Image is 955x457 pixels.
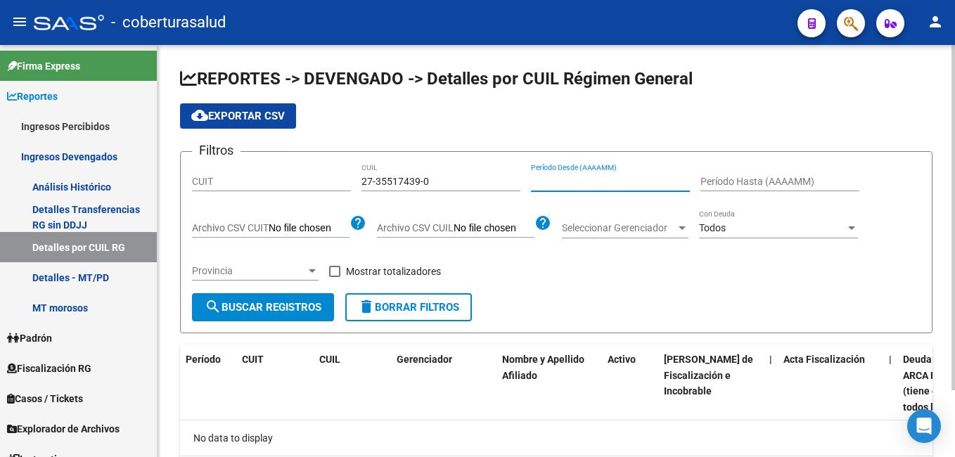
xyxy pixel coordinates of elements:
[608,354,636,365] span: Activo
[314,345,391,423] datatable-header-cell: CUIL
[764,345,778,423] datatable-header-cell: |
[180,345,236,423] datatable-header-cell: Período
[7,361,91,376] span: Fiscalización RG
[889,354,892,365] span: |
[454,222,534,235] input: Archivo CSV CUIL
[111,7,226,38] span: - coberturasalud
[397,354,452,365] span: Gerenciador
[883,345,897,423] datatable-header-cell: |
[192,265,306,277] span: Provincia
[699,222,726,233] span: Todos
[346,263,441,280] span: Mostrar totalizadores
[391,345,496,423] datatable-header-cell: Gerenciador
[186,354,221,365] span: Período
[7,89,58,104] span: Reportes
[319,354,340,365] span: CUIL
[7,58,80,74] span: Firma Express
[783,354,865,365] span: Acta Fiscalización
[345,293,472,321] button: Borrar Filtros
[191,107,208,124] mat-icon: cloud_download
[191,110,285,122] span: Exportar CSV
[192,141,241,160] h3: Filtros
[205,298,222,315] mat-icon: search
[205,301,321,314] span: Buscar Registros
[927,13,944,30] mat-icon: person
[180,103,296,129] button: Exportar CSV
[602,345,658,423] datatable-header-cell: Activo
[236,345,314,423] datatable-header-cell: CUIT
[7,391,83,406] span: Casos / Tickets
[192,222,269,233] span: Archivo CSV CUIT
[7,330,52,346] span: Padrón
[907,409,941,443] div: Open Intercom Messenger
[11,13,28,30] mat-icon: menu
[350,214,366,231] mat-icon: help
[502,354,584,381] span: Nombre y Apellido Afiliado
[534,214,551,231] mat-icon: help
[269,222,350,235] input: Archivo CSV CUIT
[192,293,334,321] button: Buscar Registros
[769,354,772,365] span: |
[180,69,693,89] span: REPORTES -> DEVENGADO -> Detalles por CUIL Régimen General
[358,298,375,315] mat-icon: delete
[562,222,676,234] span: Seleccionar Gerenciador
[180,420,932,456] div: No data to display
[358,301,459,314] span: Borrar Filtros
[7,421,120,437] span: Explorador de Archivos
[377,222,454,233] span: Archivo CSV CUIL
[658,345,764,423] datatable-header-cell: Deuda Bruta Neto de Fiscalización e Incobrable
[778,345,883,423] datatable-header-cell: Acta Fiscalización
[496,345,602,423] datatable-header-cell: Nombre y Apellido Afiliado
[664,354,753,397] span: [PERSON_NAME] de Fiscalización e Incobrable
[242,354,264,365] span: CUIT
